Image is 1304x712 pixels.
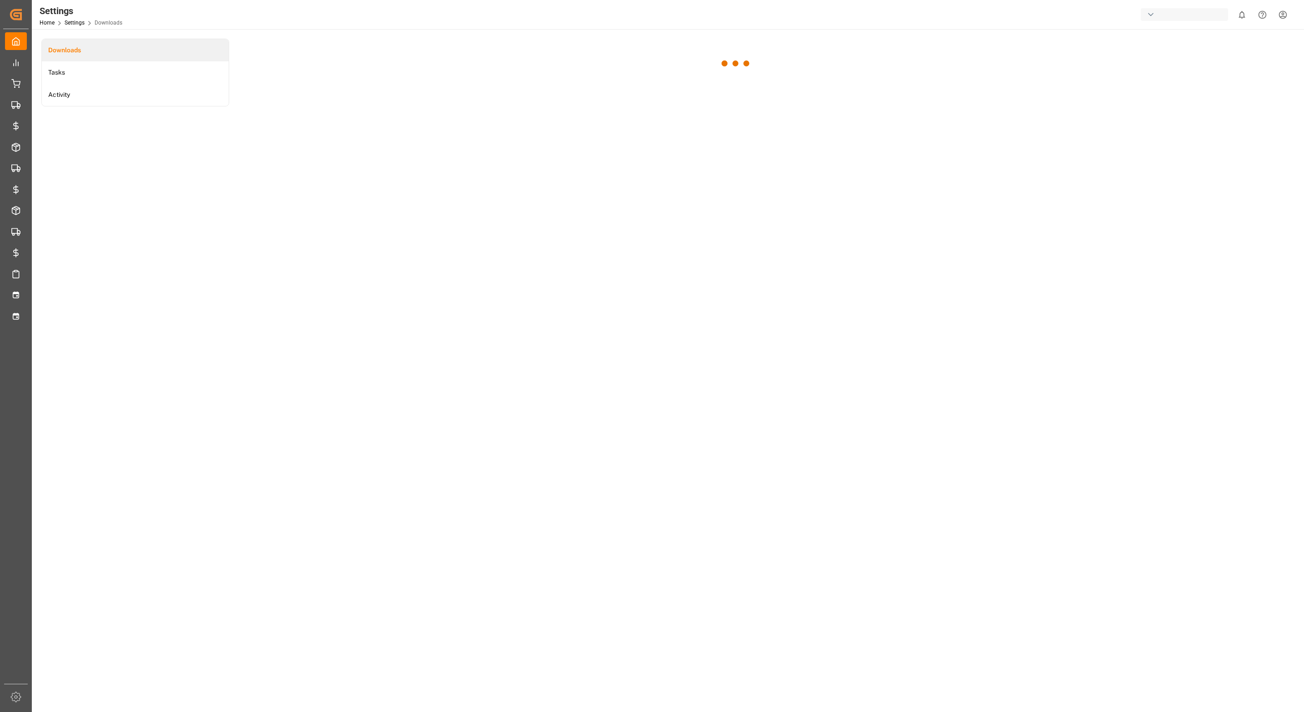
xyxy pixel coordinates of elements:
[42,84,229,106] a: Activity
[42,61,229,84] a: Tasks
[42,39,229,61] a: Downloads
[1232,5,1252,25] button: show 0 new notifications
[40,4,122,18] div: Settings
[1252,5,1273,25] button: Help Center
[40,20,55,26] a: Home
[65,20,85,26] a: Settings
